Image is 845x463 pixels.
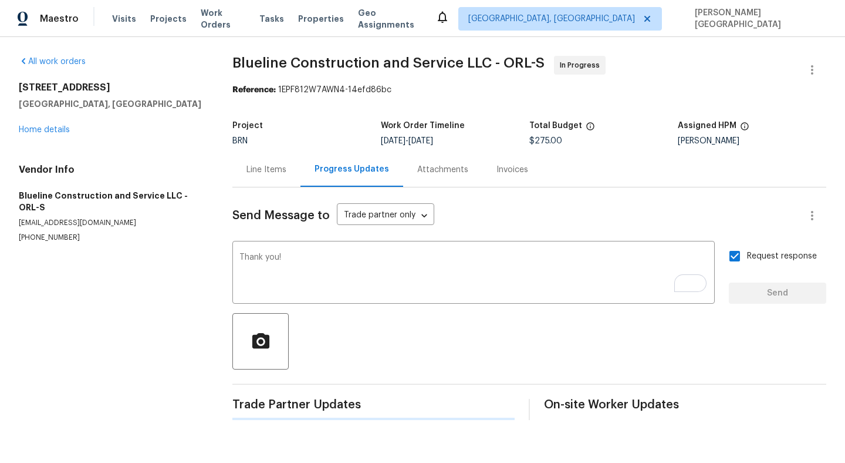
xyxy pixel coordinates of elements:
[529,122,582,130] h5: Total Budget
[690,7,827,31] span: [PERSON_NAME][GEOGRAPHIC_DATA]
[468,13,635,25] span: [GEOGRAPHIC_DATA], [GEOGRAPHIC_DATA]
[337,206,434,226] div: Trade partner only
[201,7,245,31] span: Work Orders
[232,86,276,94] b: Reference:
[19,190,204,213] h5: Blueline Construction and Service LLC - ORL-S
[381,137,405,145] span: [DATE]
[19,233,204,243] p: [PHONE_NUMBER]
[496,164,528,176] div: Invoices
[19,58,86,66] a: All work orders
[381,137,433,145] span: -
[40,13,79,25] span: Maestro
[747,250,817,263] span: Request response
[232,210,330,222] span: Send Message to
[19,164,204,176] h4: Vendor Info
[232,56,545,70] span: Blueline Construction and Service LLC - ORL-S
[678,137,826,145] div: [PERSON_NAME]
[232,399,515,411] span: Trade Partner Updates
[544,399,826,411] span: On-site Worker Updates
[19,82,204,93] h2: [STREET_ADDRESS]
[19,126,70,134] a: Home details
[678,122,736,130] h5: Assigned HPM
[150,13,187,25] span: Projects
[381,122,465,130] h5: Work Order Timeline
[408,137,433,145] span: [DATE]
[232,84,826,96] div: 1EPF812W7AWN4-14efd86bc
[19,218,204,228] p: [EMAIL_ADDRESS][DOMAIN_NAME]
[315,163,389,175] div: Progress Updates
[358,7,421,31] span: Geo Assignments
[232,122,263,130] h5: Project
[298,13,344,25] span: Properties
[529,137,562,145] span: $275.00
[560,59,604,71] span: In Progress
[112,13,136,25] span: Visits
[259,15,284,23] span: Tasks
[232,137,248,145] span: BRN
[586,122,595,137] span: The total cost of line items that have been proposed by Opendoor. This sum includes line items th...
[239,253,708,294] textarea: To enrich screen reader interactions, please activate Accessibility in Grammarly extension settings
[417,164,468,176] div: Attachments
[246,164,286,176] div: Line Items
[740,122,749,137] span: The hpm assigned to this work order.
[19,98,204,110] h5: [GEOGRAPHIC_DATA], [GEOGRAPHIC_DATA]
